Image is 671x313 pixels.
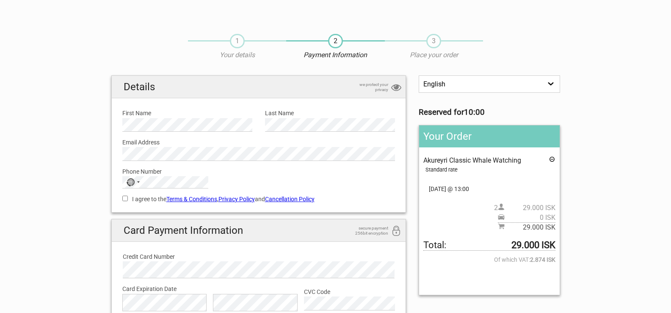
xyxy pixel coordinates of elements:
[112,219,406,242] h2: Card Payment Information
[498,213,555,222] span: Pickup price
[423,156,521,164] span: Akureyri Classic Whale Watching
[505,213,555,222] span: 0 ISK
[122,138,395,147] label: Email Address
[265,196,315,202] a: Cancellation Policy
[426,34,441,48] span: 3
[391,82,401,94] i: privacy protection
[265,108,395,118] label: Last Name
[218,196,255,202] a: Privacy Policy
[122,108,252,118] label: First Name
[122,194,395,204] label: I agree to the , and
[505,203,555,213] span: 29.000 ISK
[530,255,555,264] strong: 2.874 ISK
[123,252,395,261] label: Credit Card Number
[423,184,555,194] span: [DATE] @ 13:00
[346,82,388,92] span: we protect your privacy
[328,34,343,48] span: 2
[188,50,286,60] p: Your details
[419,108,560,117] h3: Reserved for
[385,50,483,60] p: Place your order
[419,125,559,147] h2: Your Order
[230,34,245,48] span: 1
[166,196,217,202] a: Terms & Conditions
[304,287,395,296] label: CVC Code
[423,241,555,250] span: Total to be paid
[346,226,388,236] span: secure payment 256bit encryption
[391,226,401,237] i: 256bit encryption
[505,223,555,232] span: 29.000 ISK
[122,167,395,176] label: Phone Number
[122,284,395,294] label: Card Expiration Date
[123,177,144,188] button: Selected country
[464,108,485,117] strong: 10:00
[498,222,555,232] span: Subtotal
[112,76,406,98] h2: Details
[286,50,384,60] p: Payment Information
[494,203,555,213] span: 2 person(s)
[511,241,555,250] strong: 29.000 ISK
[423,255,555,264] span: Of which VAT:
[425,165,555,175] div: Standard rate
